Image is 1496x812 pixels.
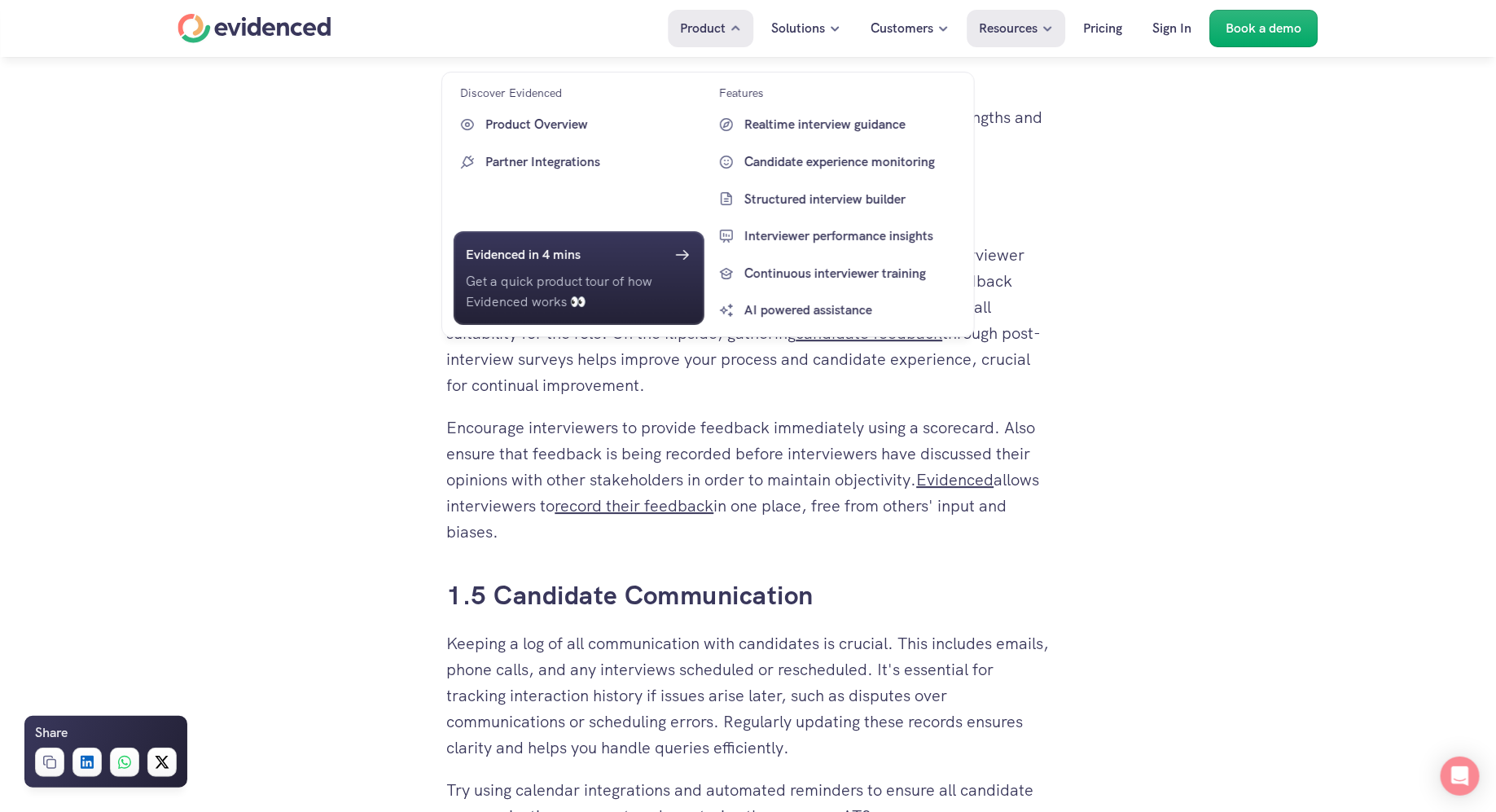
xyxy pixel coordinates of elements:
[466,271,692,313] p: Get a quick product tour of how Evidenced works 👀
[178,14,331,43] a: Home
[744,226,959,247] p: Interviewer performance insights
[447,415,1050,545] p: Encourage interviewers to provide feedback immediately using a scorecard. Also ensure that feedba...
[713,147,963,177] a: Candidate experience monitoring
[1141,10,1204,47] a: Sign In
[447,630,1050,761] p: Keeping a log of all communication with candidates is crucial. This includes emails, phone calls,...
[555,495,714,516] a: record their feedback
[917,469,994,490] a: Evidenced
[1210,10,1318,47] a: Book a demo
[1153,18,1192,39] p: Sign In
[744,114,959,135] p: Realtime interview guidance
[447,578,814,612] a: 1.5 Candidate Communication
[454,110,704,139] a: Product Overview
[681,18,726,39] p: Product
[980,18,1038,39] p: Resources
[1441,757,1480,796] div: Open Intercom Messenger
[485,151,700,173] p: Partner Integrations
[485,114,700,135] p: Product Overview
[35,722,68,744] h6: Share
[460,84,562,102] p: Discover Evidenced
[713,259,963,288] a: Continuous interviewer training
[466,244,581,266] h6: Evidenced in 4 mins
[713,110,963,139] a: Realtime interview guidance
[1084,18,1123,39] p: Pricing
[1226,18,1302,39] p: Book a demo
[772,18,826,39] p: Solutions
[713,296,963,325] a: AI powered assistance
[871,18,934,39] p: Customers
[1072,10,1135,47] a: Pricing
[744,151,959,173] p: Candidate experience monitoring
[744,188,959,209] p: Structured interview builder
[713,184,963,213] a: Structured interview builder
[744,263,959,284] p: Continuous interviewer training
[454,147,704,177] a: Partner Integrations
[719,84,764,102] p: Features
[744,300,959,321] p: AI powered assistance
[454,231,704,325] a: Evidenced in 4 minsGet a quick product tour of how Evidenced works 👀
[713,222,963,251] a: Interviewer performance insights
